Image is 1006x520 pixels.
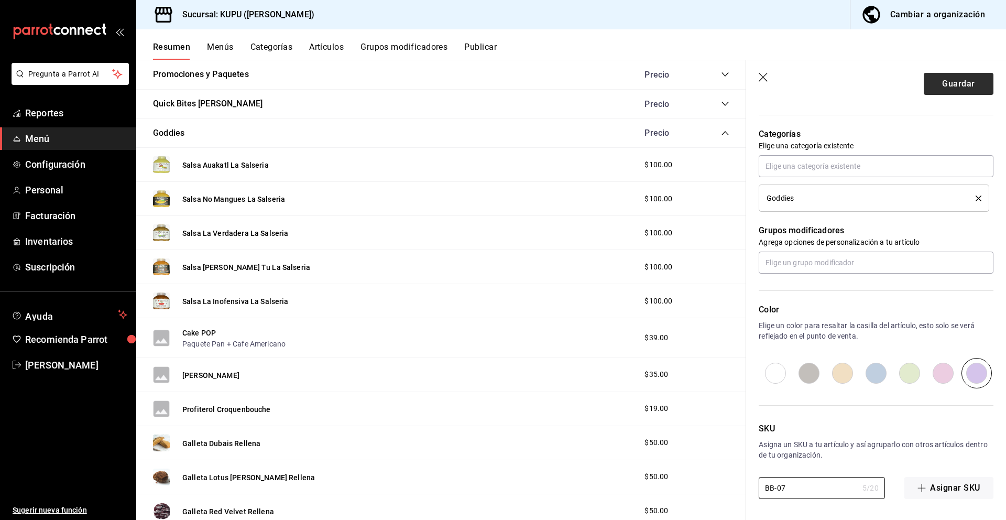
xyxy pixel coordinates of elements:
span: Sugerir nueva función [13,505,127,516]
button: Salsa Auakatl La Salseria [182,160,269,170]
img: Preview [153,503,170,519]
button: Salsa [PERSON_NAME] Tu La Salseria [182,262,310,273]
button: Artículos [309,42,344,60]
button: Publicar [464,42,497,60]
a: Pregunta a Parrot AI [7,76,129,87]
span: $35.00 [644,369,668,380]
div: Precio [634,99,701,109]
span: Goddies [767,194,794,202]
div: navigation tabs [153,42,1006,60]
button: Salsa No Mangues La Salseria [182,194,285,204]
p: Asigna un SKU a tu artículo y así agruparlo con otros artículos dentro de tu organización. [759,439,993,460]
span: $39.00 [644,332,668,343]
p: Agrega opciones de personalización a tu artículo [759,237,993,247]
button: open_drawer_menu [115,27,124,36]
button: Cake POP [182,328,216,338]
span: $100.00 [644,159,672,170]
div: Precio [634,70,701,80]
span: $100.00 [644,296,672,307]
button: Asignar SKU [904,477,993,499]
button: Resumen [153,42,190,60]
span: Personal [25,183,127,197]
button: Profiterol Croquenbouche [182,404,271,415]
span: $50.00 [644,471,668,482]
span: Recomienda Parrot [25,332,127,346]
p: Categorías [759,128,993,140]
img: Preview [153,258,170,275]
button: Guardar [924,73,993,95]
button: Promociones y Paquetes [153,69,249,81]
button: Salsa La Inofensiva La Salseria [182,296,289,307]
button: Categorías [250,42,293,60]
span: Inventarios [25,234,127,248]
img: Preview [153,190,170,207]
button: Grupos modificadores [360,42,447,60]
div: Cambiar a organización [890,7,985,22]
button: Galleta Red Velvet Rellena [182,506,274,517]
img: Preview [153,224,170,241]
button: delete [968,196,981,201]
span: Reportes [25,106,127,120]
p: Color [759,304,993,316]
button: collapse-category-row [721,100,729,108]
img: Preview [153,469,170,485]
button: Salsa La Verdadera La Salseria [182,228,289,239]
img: Preview [153,292,170,309]
button: [PERSON_NAME] [182,370,239,381]
span: Facturación [25,209,127,223]
p: SKU [759,422,993,435]
div: Precio [634,128,701,138]
span: Pregunta a Parrot AI [28,69,113,80]
button: Galleta Dubais Rellena [182,438,260,449]
h3: Sucursal: KUPU ([PERSON_NAME]) [174,8,314,21]
img: Preview [153,435,170,451]
span: Configuración [25,157,127,171]
div: 5 / 20 [862,483,879,493]
p: Elige un color para resaltar la casilla del artículo, esto solo se verá reflejado en el punto de ... [759,320,993,341]
button: Galleta Lotus [PERSON_NAME] Rellena [182,472,315,483]
p: Elige una categoría existente [759,140,993,151]
span: $50.00 [644,437,668,448]
button: Paquete Pan + Cafe Americano [182,339,286,349]
span: $100.00 [644,227,672,239]
span: $100.00 [644,193,672,204]
span: Suscripción [25,260,127,274]
span: $19.00 [644,403,668,414]
button: collapse-category-row [721,129,729,137]
input: Elige un grupo modificador [759,252,993,274]
span: Menú [25,132,127,146]
p: Grupos modificadores [759,224,993,237]
button: Menús [207,42,233,60]
button: collapse-category-row [721,70,729,79]
button: Pregunta a Parrot AI [12,63,129,85]
button: Goddies [153,127,184,139]
img: Preview [153,156,170,173]
span: $100.00 [644,262,672,273]
button: Quick Bites [PERSON_NAME] [153,98,263,110]
input: Elige una categoría existente [759,155,993,177]
span: $50.00 [644,505,668,516]
span: Ayuda [25,308,114,321]
span: [PERSON_NAME] [25,358,127,372]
